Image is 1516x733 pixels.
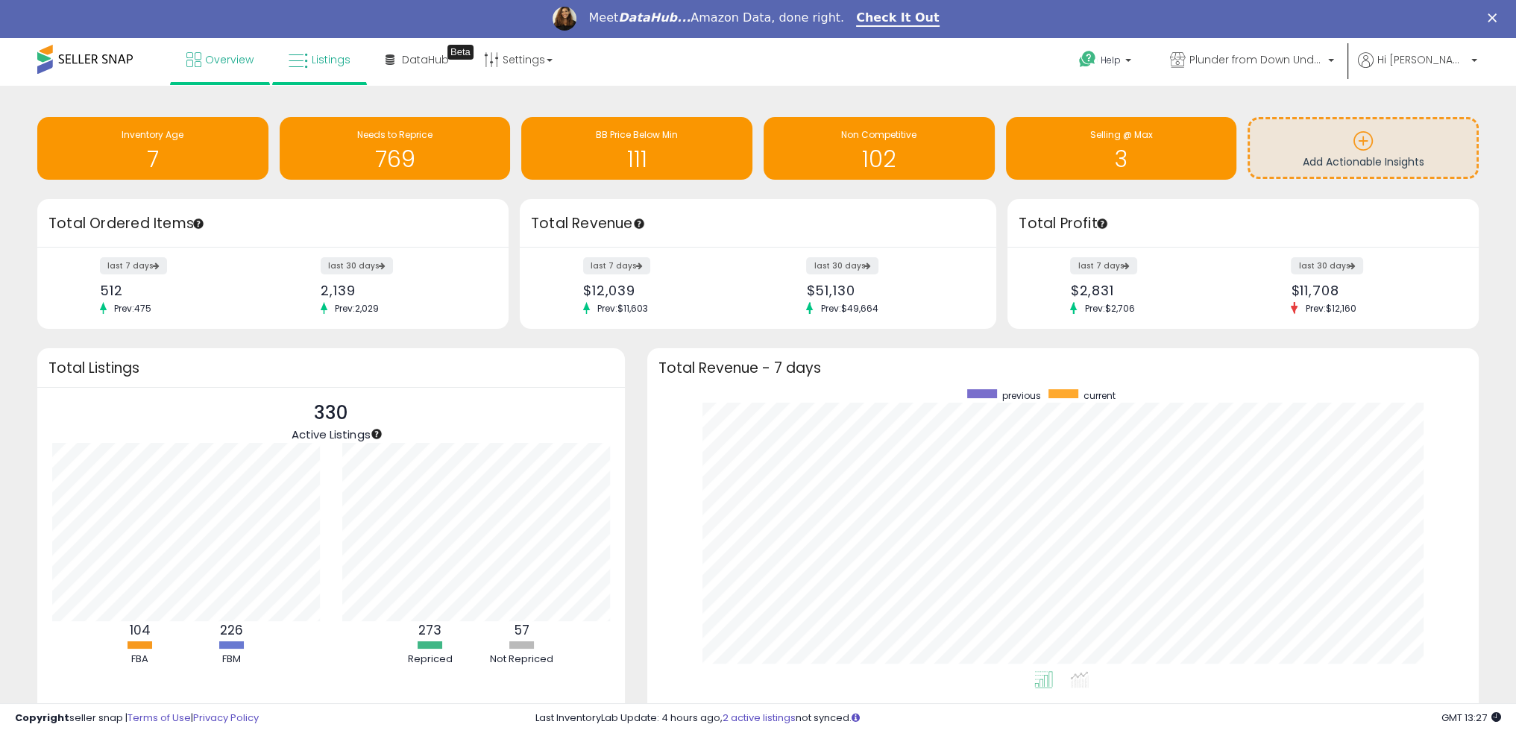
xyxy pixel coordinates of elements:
h1: 7 [45,147,261,172]
div: Meet Amazon Data, done right. [588,10,844,25]
span: current [1083,389,1116,402]
span: Plunder from Down Under Shop [1189,52,1324,67]
div: FBA [95,652,185,667]
div: Tooltip anchor [370,427,383,441]
div: 2,139 [321,283,482,298]
span: BB Price Below Min [596,128,678,141]
div: Tooltip anchor [1095,217,1109,230]
h1: 102 [771,147,987,172]
a: Help [1067,39,1146,85]
span: Prev: $49,664 [813,302,885,315]
span: Active Listings [292,427,370,442]
div: Not Repriced [477,652,567,667]
h3: Total Revenue [531,213,985,234]
a: Privacy Policy [193,711,259,725]
a: BB Price Below Min 111 [521,117,752,180]
b: 226 [220,621,243,639]
span: previous [1002,389,1041,402]
h1: 111 [529,147,745,172]
a: Needs to Reprice 769 [280,117,511,180]
a: Settings [473,37,564,82]
a: Check It Out [856,10,940,27]
b: 57 [515,621,529,639]
label: last 30 days [321,257,393,274]
span: Prev: 2,029 [327,302,386,315]
div: FBM [187,652,277,667]
b: 104 [130,621,151,639]
div: Tooltip anchor [192,217,205,230]
a: 2 active listings [723,711,796,725]
a: Listings [277,37,362,82]
a: Inventory Age 7 [37,117,268,180]
h3: Total Profit [1019,213,1468,234]
a: DataHub [374,37,460,82]
span: 2025-09-10 13:27 GMT [1441,711,1501,725]
span: Prev: $2,706 [1077,302,1142,315]
a: Add Actionable Insights [1250,119,1476,177]
a: Hi [PERSON_NAME] [1358,52,1477,86]
div: $11,708 [1291,283,1453,298]
div: Repriced [386,652,475,667]
h3: Total Listings [48,362,614,374]
span: Selling @ Max [1089,128,1152,141]
div: seller snap | | [15,711,259,726]
span: Help [1101,54,1121,66]
span: Prev: $11,603 [590,302,655,315]
div: Tooltip anchor [447,45,474,60]
i: DataHub... [618,10,691,25]
a: Selling @ Max 3 [1006,117,1237,180]
a: Overview [175,37,265,82]
i: Get Help [1078,50,1097,69]
span: Hi [PERSON_NAME] [1377,52,1467,67]
label: last 7 days [583,257,650,274]
span: Prev: 475 [107,302,159,315]
div: 512 [100,283,262,298]
div: $12,039 [583,283,747,298]
span: Non Competitive [841,128,916,141]
a: Plunder from Down Under Shop [1159,37,1345,86]
h1: 769 [287,147,503,172]
h1: 3 [1013,147,1230,172]
label: last 7 days [100,257,167,274]
span: Listings [312,52,350,67]
span: Add Actionable Insights [1303,154,1424,169]
span: DataHub [402,52,449,67]
div: $2,831 [1070,283,1232,298]
h3: Total Ordered Items [48,213,497,234]
b: 273 [418,621,441,639]
label: last 7 days [1070,257,1137,274]
h3: Total Revenue - 7 days [658,362,1468,374]
p: 330 [292,399,370,427]
span: Inventory Age [122,128,183,141]
label: last 30 days [806,257,878,274]
div: Last InventoryLab Update: 4 hours ago, not synced. [535,711,1501,726]
i: Click here to read more about un-synced listings. [852,713,860,723]
div: Close [1488,13,1503,22]
img: Profile image for Georgie [553,7,576,31]
span: Needs to Reprice [357,128,433,141]
span: Prev: $12,160 [1298,302,1363,315]
a: Non Competitive 102 [764,117,995,180]
strong: Copyright [15,711,69,725]
label: last 30 days [1291,257,1363,274]
div: $51,130 [806,283,970,298]
a: Terms of Use [128,711,191,725]
div: Tooltip anchor [632,217,646,230]
span: Overview [205,52,254,67]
